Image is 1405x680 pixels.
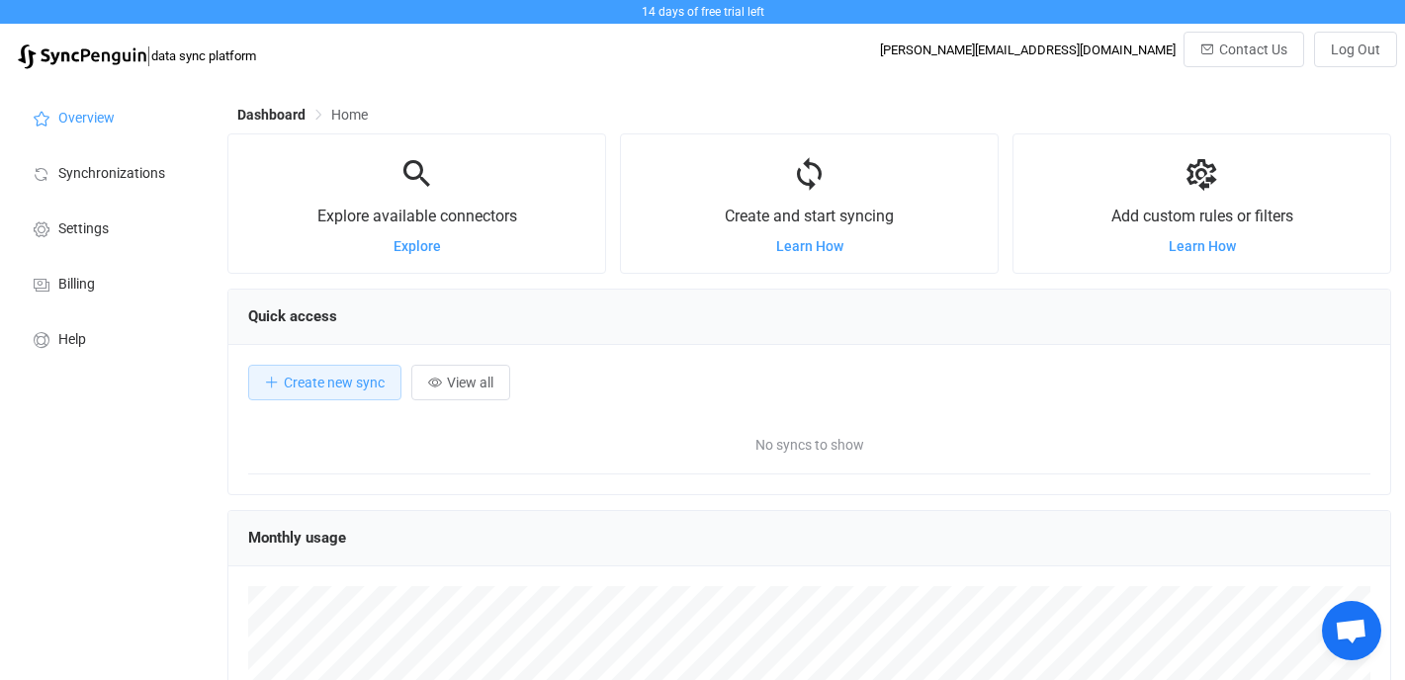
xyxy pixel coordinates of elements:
img: syncpenguin.svg [18,44,146,69]
span: View all [447,375,493,390]
span: Log Out [1331,42,1380,57]
button: Create new sync [248,365,401,400]
a: Settings [10,200,208,255]
span: Monthly usage [248,529,346,547]
span: 14 days of free trial left [642,5,764,19]
a: |data sync platform [18,42,256,69]
span: Create and start syncing [725,207,894,225]
button: Contact Us [1184,32,1304,67]
span: data sync platform [151,48,256,63]
span: Contact Us [1219,42,1287,57]
div: Breadcrumb [237,108,368,122]
a: Learn How [776,238,843,254]
div: Open chat [1322,601,1381,660]
a: Overview [10,89,208,144]
span: No syncs to show [529,415,1091,474]
span: Add custom rules or filters [1111,207,1293,225]
a: Synchronizations [10,144,208,200]
a: Billing [10,255,208,310]
span: Create new sync [284,375,385,390]
span: Overview [58,111,115,127]
a: Help [10,310,208,366]
span: Settings [58,221,109,237]
span: Help [58,332,86,348]
span: Billing [58,277,95,293]
button: View all [411,365,510,400]
button: Log Out [1314,32,1397,67]
a: Learn How [1169,238,1236,254]
span: Home [331,107,368,123]
span: Synchronizations [58,166,165,182]
div: [PERSON_NAME][EMAIL_ADDRESS][DOMAIN_NAME] [880,42,1176,57]
a: Explore [394,238,441,254]
span: Dashboard [237,107,306,123]
span: Quick access [248,307,337,325]
span: Explore available connectors [317,207,517,225]
span: | [146,42,151,69]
